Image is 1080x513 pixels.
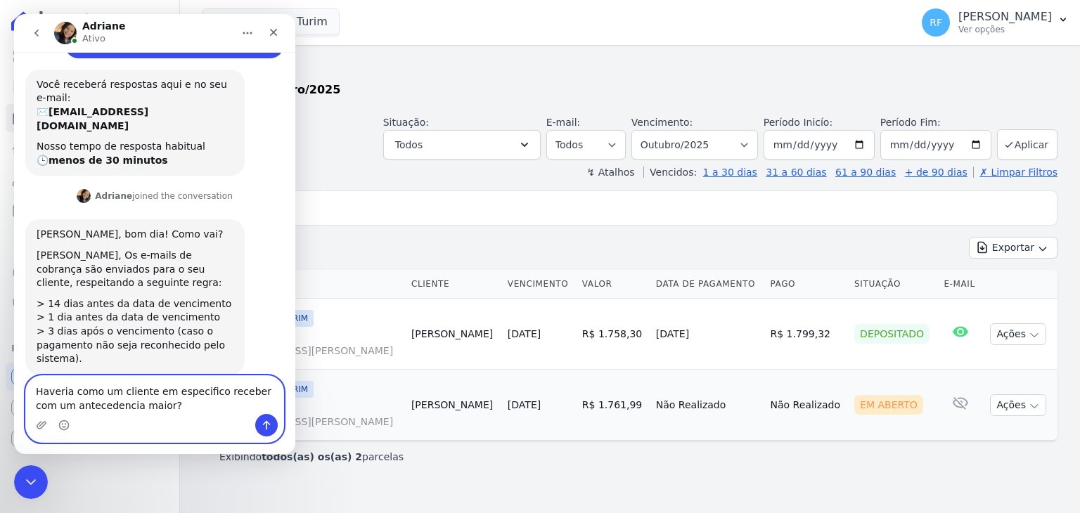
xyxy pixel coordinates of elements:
[14,465,48,499] iframe: Intercom live chat
[81,176,219,188] div: joined the conversation
[911,3,1080,42] button: RF [PERSON_NAME] Ver opções
[969,237,1057,259] button: Exportar
[11,56,231,162] div: Você receberá respostas aqui e no seu e-mail:✉️[EMAIL_ADDRESS][DOMAIN_NAME]Nosso tempo de respost...
[44,405,56,417] button: Selecionador de Emoji
[703,167,757,178] a: 1 a 30 dias
[765,270,849,299] th: Pago
[63,175,77,189] img: Profile image for Adriane
[229,194,1051,222] input: Buscar por nome do lote ou do cliente
[880,115,991,130] label: Período Fim:
[990,394,1046,416] button: Ações
[22,64,219,119] div: Você receberá respostas aqui e no seu e-mail: ✉️
[81,177,118,187] b: Adriane
[383,130,541,160] button: Todos
[6,197,174,225] a: Minha Carteira
[650,299,765,370] td: [DATE]
[22,297,219,311] div: > 1 dia antes da data de vencimento
[220,6,247,32] button: Início
[395,136,423,153] span: Todos
[214,344,400,358] span: [STREET_ADDRESS][PERSON_NAME]
[835,167,896,178] a: 61 a 90 dias
[11,205,231,360] div: [PERSON_NAME], bom dia! Como vai?[PERSON_NAME], Os e-mails de cobrança são enviados para o seu cl...
[11,340,168,357] div: Plataformas
[577,299,650,370] td: R$ 1.758,30
[202,270,406,299] th: Contrato
[202,8,340,35] button: Valeincorp Turim
[262,451,362,462] b: todos(as) os(as) 2
[765,370,849,441] td: Não Realizado
[247,6,272,31] div: Fechar
[22,235,219,276] div: [PERSON_NAME], Os e-mails de cobrança são enviados para o seu cliente, respeitando a seguinte regra:
[508,328,541,339] a: [DATE]
[508,399,541,410] a: [DATE]
[6,363,174,391] a: Recebíveis
[577,370,650,441] td: R$ 1.761,99
[631,117,693,128] label: Vencimento:
[6,290,174,318] a: Negativação
[219,450,404,464] p: Exibindo parcelas
[6,228,174,256] a: Transferências
[68,18,91,32] p: Ativo
[766,167,826,178] a: 31 a 60 dias
[22,283,219,297] div: > 14 dias antes da data de vencimento
[849,270,938,299] th: Situação
[253,83,341,96] strong: Outubro/2025
[958,24,1052,35] p: Ver opções
[6,104,174,132] a: Parcelas
[6,166,174,194] a: Clientes
[643,167,697,178] label: Vencidos:
[650,270,765,299] th: Data de Pagamento
[34,141,154,152] b: menos de 30 minutos
[546,117,581,128] label: E-mail:
[938,270,982,299] th: E-mail
[14,14,295,454] iframe: Intercom live chat
[406,370,502,441] td: [PERSON_NAME]
[586,167,634,178] label: ↯ Atalhos
[241,400,264,422] button: Enviar uma mensagem
[765,299,849,370] td: R$ 1.799,32
[905,167,967,178] a: + de 90 dias
[22,126,219,153] div: Nosso tempo de resposta habitual 🕒
[6,394,174,422] a: Conta Hent
[990,323,1046,345] button: Ações
[214,415,400,429] span: [STREET_ADDRESS][PERSON_NAME]
[22,214,219,228] div: [PERSON_NAME], bom dia! Como vai?
[577,270,650,299] th: Valor
[22,311,219,352] div: > 3 dias após o vencimento (caso o pagamento não seja reconhecido pelo sistema).
[6,42,174,70] a: Visão Geral
[406,299,502,370] td: [PERSON_NAME]
[214,401,400,429] a: 501[STREET_ADDRESS][PERSON_NAME]
[650,370,765,441] td: Não Realizado
[22,405,33,417] button: Upload do anexo
[22,92,134,117] b: [EMAIL_ADDRESS][DOMAIN_NAME]
[6,259,174,287] a: Crédito
[11,205,270,391] div: Adriane diz…
[502,270,577,299] th: Vencimento
[6,135,174,163] a: Lotes
[764,117,832,128] label: Período Inicío:
[958,10,1052,24] p: [PERSON_NAME]
[6,73,174,101] a: Contratos
[12,362,269,400] textarea: Envie uma mensagem...
[11,56,270,174] div: Operator diz…
[854,395,923,415] div: Em Aberto
[973,167,1057,178] a: ✗ Limpar Filtros
[930,18,942,27] span: RF
[11,173,270,205] div: Adriane diz…
[406,270,502,299] th: Cliente
[202,56,1057,82] h2: Parcelas
[997,129,1057,160] button: Aplicar
[383,117,429,128] label: Situação:
[214,330,400,358] a: 501[STREET_ADDRESS][PERSON_NAME]
[854,324,930,344] div: Depositado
